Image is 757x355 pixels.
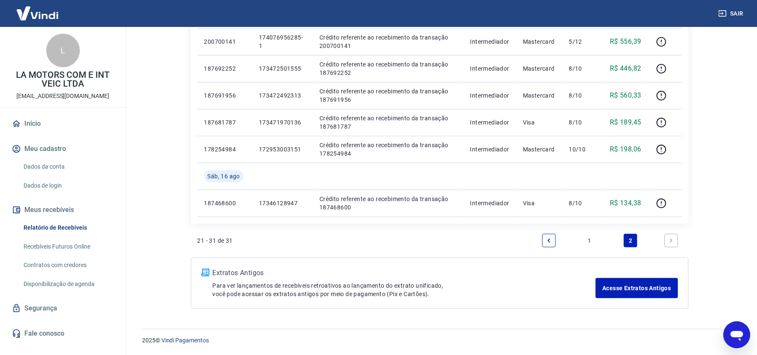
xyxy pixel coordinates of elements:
p: 10/10 [569,145,593,154]
p: R$ 134,38 [610,198,641,208]
p: 5/12 [569,37,593,46]
button: Sair [717,6,747,21]
a: Vindi Pagamentos [161,337,209,344]
button: Meus recebíveis [10,201,116,219]
p: Intermediador [470,145,509,154]
a: Dados da conta [20,158,116,175]
span: Sáb, 16 ago [208,172,240,180]
p: R$ 560,33 [610,90,641,101]
p: 187692252 [204,64,245,73]
a: Fale conosco [10,324,116,343]
p: 8/10 [569,64,593,73]
p: 8/10 [569,118,593,127]
a: Page 1 [583,234,596,247]
img: Vindi [10,0,65,26]
p: 187468600 [204,199,245,207]
p: R$ 198,06 [610,144,641,154]
p: 174076956285-1 [259,33,306,50]
p: R$ 446,82 [610,64,641,74]
p: Visa [523,199,556,207]
p: 8/10 [569,199,593,207]
a: Next page [665,234,678,247]
p: 172953003151 [259,145,306,154]
p: 173471970136 [259,118,306,127]
p: Crédito referente ao recebimento da transação 187691956 [319,87,457,104]
p: Mastercard [523,145,556,154]
p: 8/10 [569,91,593,100]
a: Segurança [10,299,116,318]
button: Meu cadastro [10,140,116,158]
a: Início [10,114,116,133]
p: Crédito referente ao recebimento da transação 187468600 [319,195,457,212]
p: R$ 556,39 [610,37,641,47]
p: 173472501555 [259,64,306,73]
p: Crédito referente ao recebimento da transação 200700141 [319,33,457,50]
p: R$ 189,45 [610,117,641,127]
p: Mastercard [523,37,556,46]
p: Crédito referente ao recebimento da transação 187681787 [319,114,457,131]
p: Crédito referente ao recebimento da transação 178254984 [319,141,457,158]
img: ícone [201,269,209,276]
p: Para ver lançamentos de recebíveis retroativos ao lançamento do extrato unificado, você pode aces... [213,281,596,298]
p: Intermediador [470,199,509,207]
p: Visa [523,118,556,127]
p: 2025 © [142,336,737,345]
p: Extratos Antigos [213,268,596,278]
iframe: Botão para abrir a janela de mensagens [723,321,750,348]
a: Page 2 is your current page [624,234,637,247]
a: Acesse Extratos Antigos [596,278,678,298]
p: 187681787 [204,118,245,127]
p: Intermediador [470,118,509,127]
div: L [46,34,80,67]
a: Recebíveis Futuros Online [20,238,116,255]
a: Relatório de Recebíveis [20,219,116,236]
p: LA MOTORS COM E INT VEIC LTDA [7,71,119,88]
p: Intermediador [470,64,509,73]
p: 200700141 [204,37,245,46]
p: Mastercard [523,91,556,100]
p: [EMAIL_ADDRESS][DOMAIN_NAME] [16,92,109,101]
p: Intermediador [470,37,509,46]
p: 178254984 [204,145,245,154]
p: 17346128947 [259,199,306,207]
ul: Pagination [539,230,682,251]
p: Crédito referente ao recebimento da transação 187692252 [319,60,457,77]
p: 21 - 31 de 31 [198,236,233,245]
p: 187691956 [204,91,245,100]
a: Dados de login [20,177,116,194]
p: Mastercard [523,64,556,73]
a: Previous page [542,234,556,247]
p: 173472492313 [259,91,306,100]
a: Contratos com credores [20,257,116,274]
a: Disponibilização de agenda [20,276,116,293]
p: Intermediador [470,91,509,100]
